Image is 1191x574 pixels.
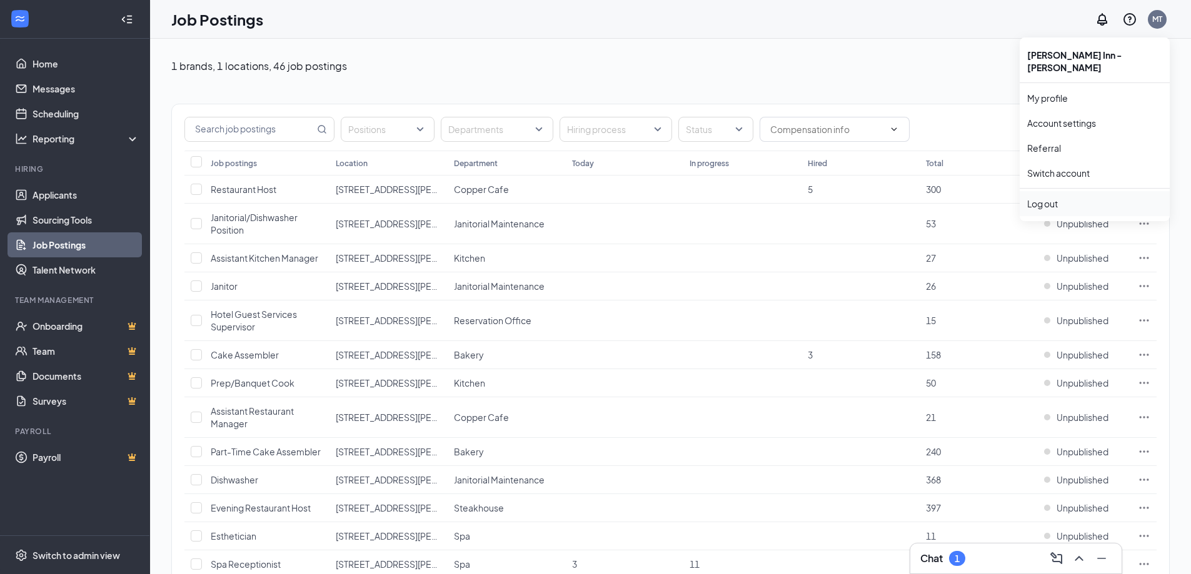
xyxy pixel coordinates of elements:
td: Kitchen [448,244,566,272]
button: Minimize [1092,548,1112,568]
span: [STREET_ADDRESS][PERSON_NAME] [336,412,489,423]
span: Unpublished [1057,217,1108,230]
span: 3 [808,349,813,360]
svg: Collapse [121,13,133,26]
svg: Ellipses [1138,411,1150,423]
a: DocumentsCrown [33,364,139,388]
svg: Minimize [1094,551,1109,566]
span: Kitchen [454,377,485,388]
td: 100 Madonna Rd [329,466,448,494]
span: [STREET_ADDRESS][PERSON_NAME] [336,349,489,360]
span: Janitorial/Dishwasher Position [211,212,298,235]
svg: WorkstreamLogo [14,12,26,25]
a: Home [33,51,139,76]
svg: Ellipses [1138,502,1150,514]
h1: Job Postings [171,9,263,30]
td: 100 Madonna Rd [329,244,448,272]
span: 368 [926,474,941,485]
span: Janitorial Maintenance [454,280,545,292]
svg: Ellipses [1138,445,1150,458]
td: 100 Madonna Rd [329,397,448,438]
span: Spa [454,558,470,570]
td: 100 Madonna Rd [329,176,448,204]
p: 1 brands, 1 locations, 46 job postings [171,59,347,73]
input: Search job postings [185,117,314,141]
div: 1 [955,553,960,564]
a: Scheduling [33,101,139,126]
span: 27 [926,252,936,264]
th: Hired [802,151,920,176]
svg: Ellipses [1138,473,1150,486]
span: [STREET_ADDRESS][PERSON_NAME] [336,474,489,485]
button: SmallChevronDown [1136,54,1170,79]
span: Prep/Banquet Cook [211,377,294,388]
button: ChevronUp [1069,548,1089,568]
span: Assistant Restaurant Manager [211,405,294,429]
td: 100 Madonna Rd [329,494,448,522]
a: Job Postings [33,232,139,257]
div: Department [454,158,498,169]
th: Total [920,151,1038,176]
span: 5 [808,184,813,195]
span: Steakhouse [454,502,504,513]
span: Unpublished [1057,377,1108,389]
td: Copper Cafe [448,176,566,204]
span: Unpublished [1057,502,1108,514]
svg: Ellipses [1138,252,1150,264]
span: [STREET_ADDRESS][PERSON_NAME] [336,184,489,195]
td: 100 Madonna Rd [329,272,448,300]
td: 100 Madonna Rd [329,341,448,369]
svg: ChevronDown [889,124,899,134]
svg: ChevronUp [1072,551,1087,566]
span: 15 [926,315,936,326]
td: Reservation Office [448,300,566,341]
span: 3 [572,558,577,570]
td: Steakhouse [448,494,566,522]
svg: Ellipses [1138,217,1150,230]
a: PayrollCrown [33,445,139,470]
span: Esthetician [211,530,256,542]
span: Unpublished [1057,280,1108,292]
span: Unpublished [1057,183,1108,195]
span: Dishwasher [211,474,258,485]
td: Copper Cafe [448,397,566,438]
span: [STREET_ADDRESS][PERSON_NAME] [336,315,489,326]
span: [STREET_ADDRESS][PERSON_NAME] [336,502,489,513]
span: [STREET_ADDRESS][PERSON_NAME] [336,530,489,542]
td: 100 Madonna Rd [329,438,448,466]
span: Spa Receptionist [211,558,281,570]
span: Unpublished [1057,445,1108,458]
svg: Ellipses [1138,530,1150,542]
span: 53 [926,218,936,229]
a: Sourcing Tools [33,207,139,232]
h3: Chat [920,552,943,565]
span: 50 [926,377,936,388]
a: Messages [33,76,139,101]
td: Janitorial Maintenance [448,272,566,300]
span: [STREET_ADDRESS][PERSON_NAME] [336,558,489,570]
span: Unpublished [1057,252,1108,264]
span: Reservation Office [454,315,531,326]
span: 21 [926,412,936,423]
span: Janitor [211,280,238,292]
button: ComposeMessage [1047,548,1067,568]
div: Job postings [211,158,257,169]
a: OnboardingCrown [33,314,139,339]
td: 100 Madonna Rd [329,522,448,550]
a: Applicants [33,182,139,207]
th: In progress [683,151,802,176]
div: Switch to admin view [33,549,120,562]
svg: Ellipses [1138,349,1150,361]
td: Bakery [448,438,566,466]
svg: SmallChevronDown [1147,60,1159,72]
span: 397 [926,502,941,513]
th: Today [566,151,684,176]
span: Janitorial Maintenance [454,474,545,485]
a: TeamCrown [33,339,139,364]
span: Janitorial Maintenance [454,218,545,229]
span: Assistant Kitchen Manager [211,252,318,264]
span: Cake Assembler [211,349,279,360]
span: 300 [926,184,941,195]
td: Kitchen [448,369,566,397]
span: Copper Cafe [454,184,509,195]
